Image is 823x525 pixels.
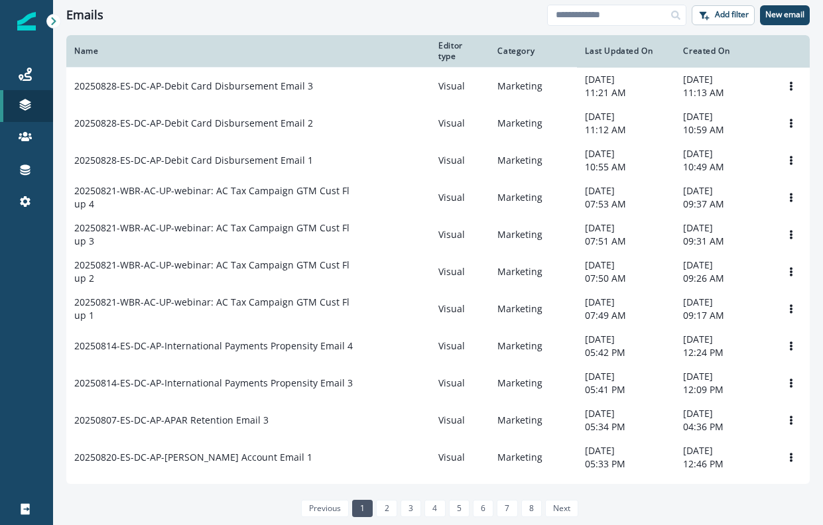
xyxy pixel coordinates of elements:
[521,500,542,517] a: Page 8
[66,253,810,290] a: 20250821-WBR-AC-UP-webinar: AC Tax Campaign GTM Cust Flup 2VisualMarketing[DATE]07:50 AM[DATE]09:...
[683,184,765,198] p: [DATE]
[497,46,569,56] div: Category
[585,184,667,198] p: [DATE]
[438,40,481,62] div: Editor type
[74,377,353,390] p: 20250814-ES-DC-AP-International Payments Propensity Email 3
[683,110,765,123] p: [DATE]
[683,235,765,248] p: 09:31 AM
[781,76,802,96] button: Options
[683,86,765,99] p: 11:13 AM
[585,309,667,322] p: 07:49 AM
[430,476,489,513] td: Visual
[683,73,765,86] p: [DATE]
[430,327,489,365] td: Visual
[66,216,810,253] a: 20250821-WBR-AC-UP-webinar: AC Tax Campaign GTM Cust Flup 3VisualMarketing[DATE]07:51 AM[DATE]09:...
[17,12,36,30] img: Inflection
[683,457,765,471] p: 12:46 PM
[66,68,810,105] a: 20250828-ES-DC-AP-Debit Card Disbursement Email 3VisualMarketing[DATE]11:21 AM[DATE]11:13 AMOptions
[585,123,667,137] p: 11:12 AM
[430,216,489,253] td: Visual
[683,420,765,434] p: 04:36 PM
[489,439,577,476] td: Marketing
[683,123,765,137] p: 10:59 AM
[66,365,810,402] a: 20250814-ES-DC-AP-International Payments Propensity Email 3VisualMarketing[DATE]05:41 PM[DATE]12:...
[66,476,810,513] a: 20250814-ES-DC-AP-International Payments Propensity Email 2VisualMarketing[DATE]05:25 PM[DATE]11:...
[74,154,313,167] p: 20250828-ES-DC-AP-Debit Card Disbursement Email 1
[781,150,802,170] button: Options
[683,46,765,56] div: Created On
[781,262,802,282] button: Options
[66,439,810,476] a: 20250820-ES-DC-AP-[PERSON_NAME] Account Email 1VisualMarketing[DATE]05:33 PM[DATE]12:46 PMOptions
[715,10,749,19] p: Add filter
[585,333,667,346] p: [DATE]
[585,420,667,434] p: 05:34 PM
[585,86,667,99] p: 11:21 AM
[74,339,353,353] p: 20250814-ES-DC-AP-International Payments Propensity Email 4
[781,373,802,393] button: Options
[449,500,470,517] a: Page 5
[376,500,397,517] a: Page 2
[66,142,810,179] a: 20250828-ES-DC-AP-Debit Card Disbursement Email 1VisualMarketing[DATE]10:55 AM[DATE]10:49 AMOptions
[683,407,765,420] p: [DATE]
[760,5,810,25] button: New email
[683,383,765,396] p: 12:09 PM
[74,296,353,322] p: 20250821-WBR-AC-UP-webinar: AC Tax Campaign GTM Cust Flup 1
[585,383,667,396] p: 05:41 PM
[683,481,765,495] p: [DATE]
[489,105,577,142] td: Marketing
[298,500,579,517] ul: Pagination
[585,198,667,211] p: 07:53 AM
[430,253,489,290] td: Visual
[585,272,667,285] p: 07:50 AM
[489,402,577,439] td: Marketing
[683,198,765,211] p: 09:37 AM
[401,500,421,517] a: Page 3
[683,221,765,235] p: [DATE]
[352,500,373,517] a: Page 1 is your current page
[781,447,802,467] button: Options
[585,457,667,471] p: 05:33 PM
[683,333,765,346] p: [DATE]
[489,142,577,179] td: Marketing
[66,290,810,327] a: 20250821-WBR-AC-UP-webinar: AC Tax Campaign GTM Cust Flup 1VisualMarketing[DATE]07:49 AM[DATE]09:...
[489,179,577,216] td: Marketing
[74,221,353,248] p: 20250821-WBR-AC-UP-webinar: AC Tax Campaign GTM Cust Flup 3
[683,296,765,309] p: [DATE]
[74,259,353,285] p: 20250821-WBR-AC-UP-webinar: AC Tax Campaign GTM Cust Flup 2
[781,299,802,319] button: Options
[765,10,804,19] p: New email
[683,346,765,359] p: 12:24 PM
[66,179,810,216] a: 20250821-WBR-AC-UP-webinar: AC Tax Campaign GTM Cust Flup 4VisualMarketing[DATE]07:53 AM[DATE]09:...
[430,105,489,142] td: Visual
[683,309,765,322] p: 09:17 AM
[585,444,667,457] p: [DATE]
[683,444,765,457] p: [DATE]
[489,365,577,402] td: Marketing
[781,188,802,207] button: Options
[781,410,802,430] button: Options
[585,481,667,495] p: [DATE]
[585,259,667,272] p: [DATE]
[585,221,667,235] p: [DATE]
[66,402,810,439] a: 20250807-ES-DC-AP-APAR Retention Email 3VisualMarketing[DATE]05:34 PM[DATE]04:36 PMOptions
[497,500,517,517] a: Page 7
[585,370,667,383] p: [DATE]
[585,147,667,160] p: [DATE]
[781,113,802,133] button: Options
[683,147,765,160] p: [DATE]
[430,290,489,327] td: Visual
[489,253,577,290] td: Marketing
[74,46,422,56] div: Name
[74,184,353,211] p: 20250821-WBR-AC-UP-webinar: AC Tax Campaign GTM Cust Flup 4
[683,272,765,285] p: 09:26 AM
[489,327,577,365] td: Marketing
[430,365,489,402] td: Visual
[489,68,577,105] td: Marketing
[430,439,489,476] td: Visual
[692,5,755,25] button: Add filter
[489,290,577,327] td: Marketing
[585,160,667,174] p: 10:55 AM
[473,500,493,517] a: Page 6
[430,68,489,105] td: Visual
[430,179,489,216] td: Visual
